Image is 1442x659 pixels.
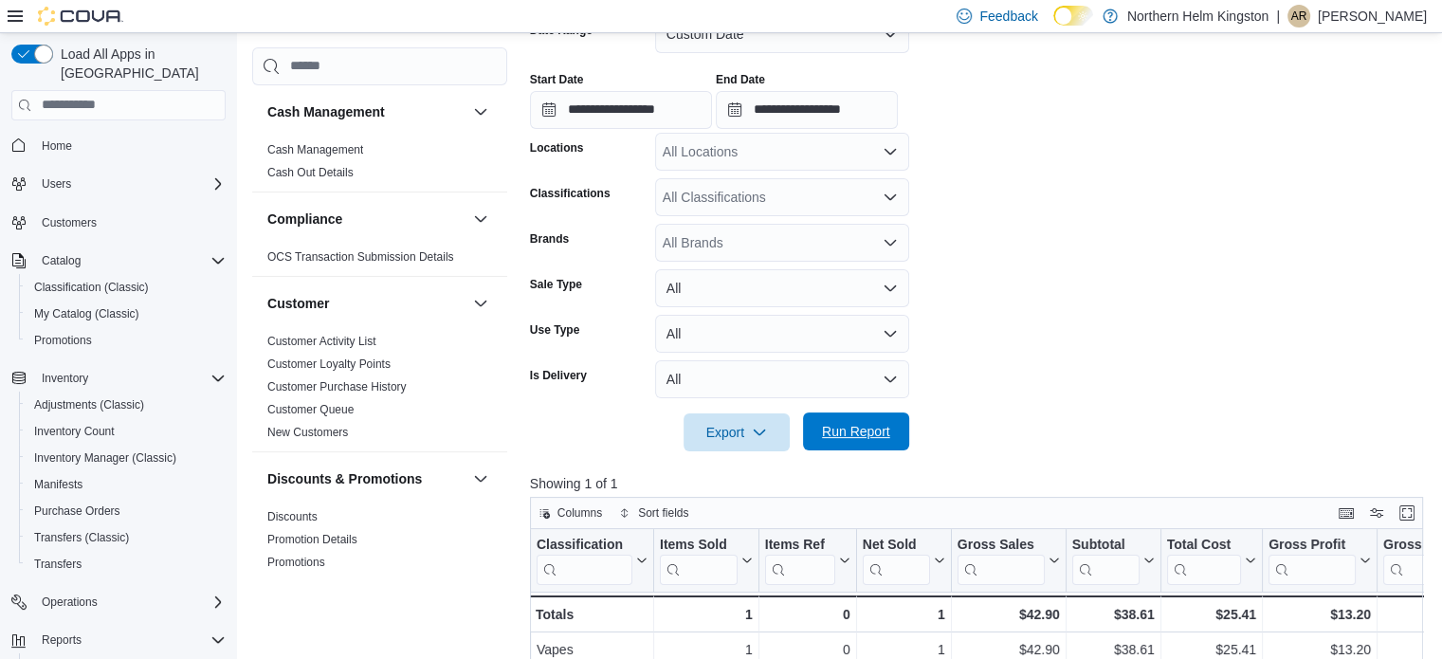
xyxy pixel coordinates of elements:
label: Is Delivery [530,368,587,383]
button: Export [684,413,790,451]
span: Operations [42,595,98,610]
span: Manifests [27,473,226,496]
div: Gross Sales [958,536,1045,584]
p: Showing 1 of 1 [530,474,1433,493]
button: Enter fullscreen [1396,502,1418,524]
div: Total Cost [1167,536,1241,554]
div: Items Ref [765,536,835,554]
div: Net Sold [863,536,930,554]
div: Cash Management [252,138,507,192]
button: Total Cost [1167,536,1256,584]
span: Customers [34,211,226,234]
input: Dark Mode [1053,6,1093,26]
label: Classifications [530,186,611,201]
span: Transfers [34,557,82,572]
span: Transfers [27,553,226,576]
label: Locations [530,140,584,156]
button: Gross Sales [958,536,1060,584]
a: My Catalog (Classic) [27,302,147,325]
span: Promotions [27,329,226,352]
h3: Customer [267,294,329,313]
a: New Customers [267,426,348,439]
div: Subtotal [1072,536,1140,554]
span: Run Report [822,422,890,441]
div: $25.41 [1167,603,1256,626]
button: Items Sold [660,536,753,584]
span: My Catalog (Classic) [27,302,226,325]
button: Users [4,171,233,197]
span: Inventory Manager (Classic) [34,450,176,466]
a: Promotions [267,556,325,569]
a: OCS Transaction Submission Details [267,250,454,264]
span: Feedback [979,7,1037,26]
span: Promotions [267,555,325,570]
span: Cash Out Details [267,165,354,180]
a: Customers [34,211,104,234]
a: Cash Management [267,143,363,156]
a: Discounts [267,510,318,523]
button: Gross Profit [1269,536,1371,584]
button: Operations [4,589,233,615]
button: Open list of options [883,190,898,205]
a: Classification (Classic) [27,276,156,299]
button: Discounts & Promotions [267,469,465,488]
button: Columns [531,502,610,524]
button: All [655,315,909,353]
span: Home [42,138,72,154]
button: Subtotal [1072,536,1155,584]
button: Users [34,173,79,195]
span: Users [34,173,226,195]
button: All [655,360,909,398]
div: Classification [537,536,632,554]
span: Inventory Count [27,420,226,443]
button: Transfers (Classic) [19,524,233,551]
a: Promotions [27,329,100,352]
button: Manifests [19,471,233,498]
a: Cash Out Details [267,166,354,179]
button: My Catalog (Classic) [19,301,233,327]
span: Operations [34,591,226,613]
div: $42.90 [958,603,1060,626]
button: Open list of options [883,144,898,159]
a: Purchase Orders [27,500,128,522]
a: Promotion Details [267,533,357,546]
button: Discounts & Promotions [469,467,492,490]
div: Gross Profit [1269,536,1356,554]
span: Discounts [267,509,318,524]
a: Customer Queue [267,403,354,416]
button: Catalog [34,249,88,272]
button: Transfers [19,551,233,577]
span: Customer Loyalty Points [267,357,391,372]
div: Customer [252,330,507,451]
button: Cash Management [469,101,492,123]
span: Customer Queue [267,402,354,417]
button: Compliance [469,208,492,230]
button: Purchase Orders [19,498,233,524]
span: My Catalog (Classic) [34,306,139,321]
button: Sort fields [611,502,696,524]
span: Classification (Classic) [27,276,226,299]
button: Compliance [267,210,465,229]
button: Catalog [4,247,233,274]
div: Items Sold [660,536,738,584]
button: Operations [34,591,105,613]
div: 1 [660,603,753,626]
span: Inventory [34,367,226,390]
button: Customers [4,209,233,236]
button: Classification [537,536,648,584]
span: Purchase Orders [34,503,120,519]
div: Gross Sales [958,536,1045,554]
span: Adjustments (Classic) [34,397,144,412]
button: Open list of options [883,235,898,250]
div: Compliance [252,246,507,276]
button: Promotions [19,327,233,354]
span: Columns [557,505,602,521]
button: Inventory [4,365,233,392]
button: All [655,269,909,307]
span: Adjustments (Classic) [27,394,226,416]
h3: Discounts & Promotions [267,469,422,488]
button: Run Report [803,412,909,450]
a: Customer Activity List [267,335,376,348]
span: Promotion Details [267,532,357,547]
h3: Cash Management [267,102,385,121]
